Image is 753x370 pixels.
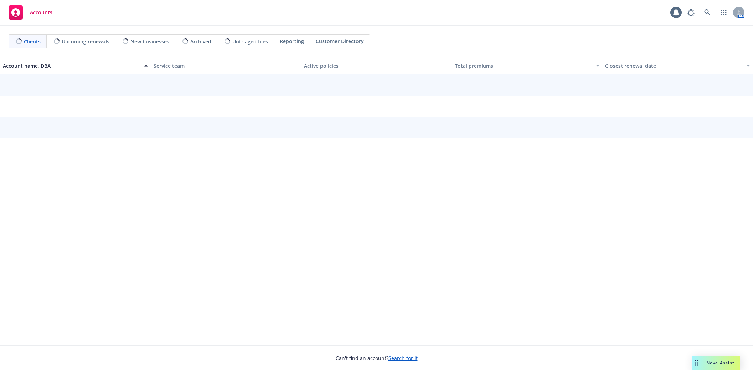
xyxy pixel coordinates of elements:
a: Search [700,5,715,20]
div: Account name, DBA [3,62,140,70]
span: Clients [24,38,41,45]
span: Untriaged files [232,38,268,45]
span: Reporting [280,37,304,45]
a: Report a Bug [684,5,698,20]
button: Service team [151,57,301,74]
span: Customer Directory [316,37,364,45]
div: Service team [154,62,299,70]
span: Archived [190,38,211,45]
span: New businesses [130,38,169,45]
span: Nova Assist [706,360,734,366]
a: Search for it [388,355,418,361]
button: Active policies [301,57,452,74]
button: Nova Assist [692,356,740,370]
button: Closest renewal date [602,57,753,74]
div: Active policies [304,62,449,70]
a: Switch app [717,5,731,20]
span: Upcoming renewals [62,38,109,45]
a: Accounts [6,2,55,22]
button: Total premiums [452,57,603,74]
div: Total premiums [455,62,592,70]
div: Closest renewal date [605,62,742,70]
span: Can't find an account? [336,354,418,362]
div: Drag to move [692,356,701,370]
span: Accounts [30,10,52,15]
